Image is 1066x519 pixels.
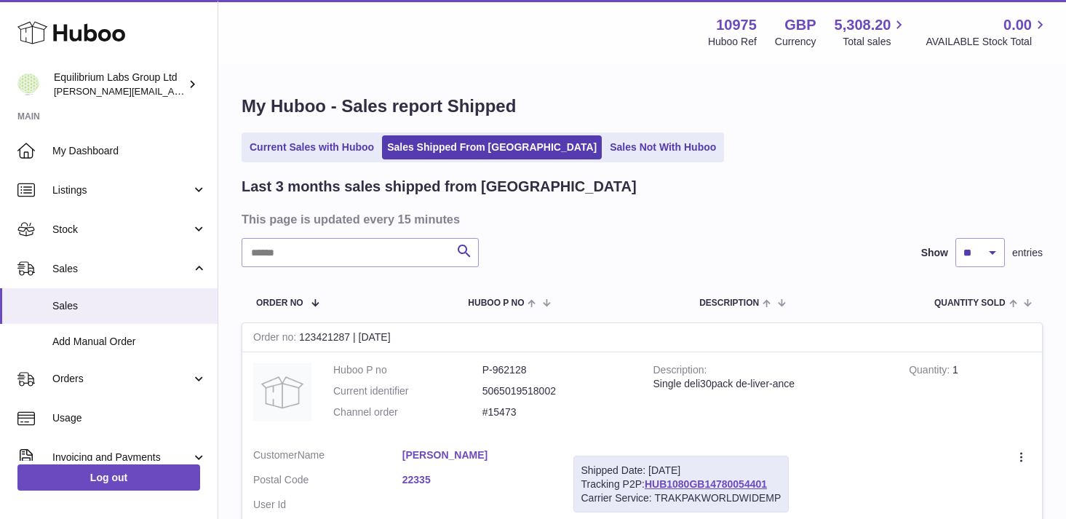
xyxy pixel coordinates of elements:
[921,246,948,260] label: Show
[784,15,816,35] strong: GBP
[54,71,185,98] div: Equilibrium Labs Group Ltd
[909,364,952,379] strong: Quantity
[52,451,191,464] span: Invoicing and Payments
[835,15,891,35] span: 5,308.20
[17,74,39,95] img: h.woodrow@theliverclinic.com
[699,298,759,308] span: Description
[242,323,1042,352] div: 123421287 | [DATE]
[653,377,888,391] div: Single deli30pack de-liver-ance
[52,262,191,276] span: Sales
[402,448,552,462] a: [PERSON_NAME]
[716,15,757,35] strong: 10975
[54,85,292,97] span: [PERSON_NAME][EMAIL_ADDRESS][DOMAIN_NAME]
[653,364,707,379] strong: Description
[253,363,311,421] img: no-photo.jpg
[52,372,191,386] span: Orders
[468,298,524,308] span: Huboo P no
[1003,15,1032,35] span: 0.00
[482,405,632,419] dd: #15473
[581,464,781,478] div: Shipped Date: [DATE]
[333,405,482,419] dt: Channel order
[253,448,402,466] dt: Name
[52,335,207,349] span: Add Manual Order
[242,177,637,197] h2: Last 3 months sales shipped from [GEOGRAPHIC_DATA]
[1012,246,1043,260] span: entries
[605,135,721,159] a: Sales Not With Huboo
[482,363,632,377] dd: P-962128
[843,35,907,49] span: Total sales
[402,473,552,487] a: 22335
[244,135,379,159] a: Current Sales with Huboo
[52,144,207,158] span: My Dashboard
[256,298,303,308] span: Order No
[482,384,632,398] dd: 5065019518002
[382,135,602,159] a: Sales Shipped From [GEOGRAPHIC_DATA]
[253,331,299,346] strong: Order no
[708,35,757,49] div: Huboo Ref
[581,491,781,505] div: Carrier Service: TRAKPAKWORLDWIDEMP
[17,464,200,491] a: Log out
[52,411,207,425] span: Usage
[333,363,482,377] dt: Huboo P no
[242,95,1043,118] h1: My Huboo - Sales report Shipped
[926,35,1049,49] span: AVAILABLE Stock Total
[573,456,789,513] div: Tracking P2P:
[934,298,1006,308] span: Quantity Sold
[253,498,402,512] dt: User Id
[835,15,908,49] a: 5,308.20 Total sales
[775,35,816,49] div: Currency
[52,223,191,237] span: Stock
[898,352,1042,437] td: 1
[52,299,207,313] span: Sales
[926,15,1049,49] a: 0.00 AVAILABLE Stock Total
[253,473,402,491] dt: Postal Code
[52,183,191,197] span: Listings
[253,449,298,461] span: Customer
[333,384,482,398] dt: Current identifier
[645,478,767,490] a: HUB1080GB14780054401
[242,211,1039,227] h3: This page is updated every 15 minutes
